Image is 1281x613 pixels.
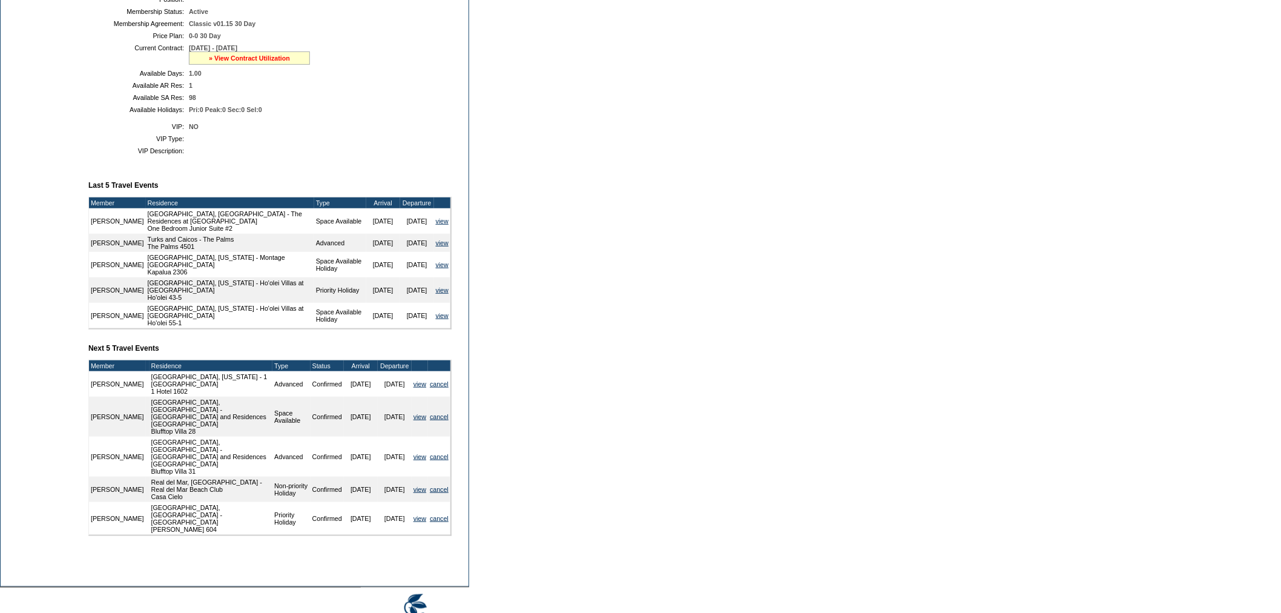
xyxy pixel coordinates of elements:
span: Classic v01.15 30 Day [189,20,255,27]
td: Type [272,360,310,371]
td: Priority Holiday [314,277,366,303]
a: » View Contract Utilization [209,55,290,62]
td: [DATE] [378,371,412,397]
td: [DATE] [378,477,412,502]
a: view [436,217,449,225]
span: Active [189,8,208,15]
td: Current Contract: [93,44,184,65]
a: view [436,261,449,268]
span: Pri:0 Peak:0 Sec:0 Sel:0 [189,106,262,113]
td: VIP Description: [93,147,184,154]
td: Space Available [272,397,310,437]
td: Departure [400,197,434,208]
b: Next 5 Travel Events [88,344,159,353]
td: [PERSON_NAME] [89,397,146,437]
td: [PERSON_NAME] [89,502,146,535]
td: Arrival [366,197,400,208]
td: [DATE] [344,502,378,535]
td: [DATE] [378,397,412,437]
td: [GEOGRAPHIC_DATA], [US_STATE] - Montage [GEOGRAPHIC_DATA] Kapalua 2306 [146,252,314,277]
td: Space Available Holiday [314,303,366,328]
td: [DATE] [400,277,434,303]
td: Confirmed [311,477,344,502]
td: [DATE] [366,208,400,234]
a: cancel [430,453,449,460]
td: Confirmed [311,371,344,397]
td: [PERSON_NAME] [89,303,146,328]
td: [DATE] [366,303,400,328]
td: [DATE] [400,208,434,234]
a: cancel [430,380,449,388]
span: 1.00 [189,70,202,77]
b: Last 5 Travel Events [88,181,158,190]
td: [DATE] [400,234,434,252]
td: Space Available [314,208,366,234]
td: [PERSON_NAME] [89,277,146,303]
td: VIP Type: [93,135,184,142]
td: [DATE] [378,502,412,535]
td: [GEOGRAPHIC_DATA], [GEOGRAPHIC_DATA] - [GEOGRAPHIC_DATA] and Residences [GEOGRAPHIC_DATA] Bluffto... [150,397,273,437]
a: view [413,453,426,460]
td: Member [89,360,146,371]
td: [PERSON_NAME] [89,252,146,277]
td: [PERSON_NAME] [89,208,146,234]
td: [GEOGRAPHIC_DATA], [US_STATE] - 1 [GEOGRAPHIC_DATA] 1 Hotel 1602 [150,371,273,397]
td: Non-priority Holiday [272,477,310,502]
td: [GEOGRAPHIC_DATA], [US_STATE] - Ho'olei Villas at [GEOGRAPHIC_DATA] Ho'olei 55-1 [146,303,314,328]
td: [DATE] [366,252,400,277]
td: Residence [146,197,314,208]
td: [DATE] [400,303,434,328]
td: Advanced [272,371,310,397]
td: Confirmed [311,397,344,437]
td: Advanced [314,234,366,252]
td: [PERSON_NAME] [89,437,146,477]
a: cancel [430,486,449,493]
td: [GEOGRAPHIC_DATA], [GEOGRAPHIC_DATA] - [GEOGRAPHIC_DATA] and Residences [GEOGRAPHIC_DATA] Bluffto... [150,437,273,477]
td: [PERSON_NAME] [89,371,146,397]
td: [GEOGRAPHIC_DATA], [GEOGRAPHIC_DATA] - [GEOGRAPHIC_DATA] [PERSON_NAME] 604 [150,502,273,535]
td: VIP: [93,123,184,130]
td: Advanced [272,437,310,477]
td: Available Holidays: [93,106,184,113]
td: Available SA Res: [93,94,184,101]
a: view [413,380,426,388]
td: [DATE] [366,277,400,303]
td: Price Plan: [93,32,184,39]
td: Membership Agreement: [93,20,184,27]
td: [DATE] [344,437,378,477]
span: [DATE] - [DATE] [189,44,237,51]
td: Turks and Caicos - The Palms The Palms 4501 [146,234,314,252]
td: Residence [150,360,273,371]
td: Priority Holiday [272,502,310,535]
td: [PERSON_NAME] [89,234,146,252]
td: Real del Mar, [GEOGRAPHIC_DATA] - Real del Mar Beach Club Casa Cielo [150,477,273,502]
td: [DATE] [344,477,378,502]
td: [GEOGRAPHIC_DATA], [US_STATE] - Ho'olei Villas at [GEOGRAPHIC_DATA] Ho'olei 43-5 [146,277,314,303]
a: view [413,515,426,522]
td: Member [89,197,146,208]
td: Confirmed [311,502,344,535]
td: [DATE] [344,371,378,397]
a: cancel [430,515,449,522]
td: [DATE] [378,437,412,477]
td: Membership Status: [93,8,184,15]
td: [DATE] [344,397,378,437]
a: view [436,287,449,294]
a: cancel [430,413,449,420]
td: Space Available Holiday [314,252,366,277]
a: view [413,413,426,420]
td: Type [314,197,366,208]
a: view [413,486,426,493]
td: Status [311,360,344,371]
td: [DATE] [400,252,434,277]
span: NO [189,123,199,130]
span: 98 [189,94,196,101]
a: view [436,239,449,247]
span: 1 [189,82,193,89]
td: Available Days: [93,70,184,77]
td: Departure [378,360,412,371]
td: [GEOGRAPHIC_DATA], [GEOGRAPHIC_DATA] - The Residences at [GEOGRAPHIC_DATA] One Bedroom Junior Sui... [146,208,314,234]
td: [PERSON_NAME] [89,477,146,502]
td: [DATE] [366,234,400,252]
span: 0-0 30 Day [189,32,221,39]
